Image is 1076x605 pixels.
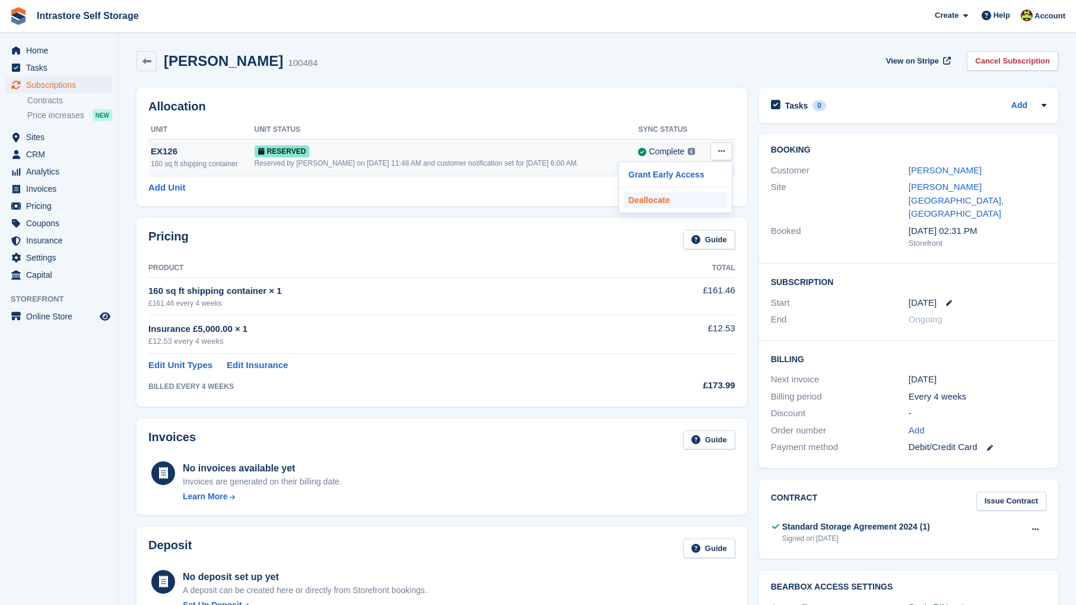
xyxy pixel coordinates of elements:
[255,121,639,140] th: Unit Status
[148,430,196,450] h2: Invoices
[638,121,706,140] th: Sync Status
[93,109,112,121] div: NEW
[6,215,112,232] a: menu
[626,315,735,354] td: £12.53
[782,533,930,544] div: Signed on [DATE]
[26,146,97,163] span: CRM
[909,373,1046,387] div: [DATE]
[148,181,185,195] a: Add Unit
[6,129,112,145] a: menu
[183,461,342,476] div: No invoices available yet
[9,7,27,25] img: stora-icon-8386f47178a22dfd0bd8f6a31ec36ba5ce8667c1dd55bd0f319d3a0aa187defe.svg
[148,100,735,113] h2: Allocation
[148,230,189,249] h2: Pricing
[785,100,808,111] h2: Tasks
[771,353,1046,365] h2: Billing
[11,293,118,305] span: Storefront
[148,284,626,298] div: 160 sq ft shipping container × 1
[626,277,735,315] td: £161.46
[771,224,909,249] div: Booked
[626,379,735,392] div: £173.99
[624,192,727,208] a: Deallocate
[148,335,626,347] div: £12.53 every 4 weeks
[148,359,212,372] a: Edit Unit Types
[148,121,255,140] th: Unit
[26,249,97,266] span: Settings
[98,309,112,324] a: Preview store
[771,407,909,420] div: Discount
[183,476,342,488] div: Invoices are generated on their billing date.
[771,313,909,327] div: End
[227,359,288,372] a: Edit Insurance
[812,100,826,111] div: 0
[683,539,735,558] a: Guide
[164,53,283,69] h2: [PERSON_NAME]
[183,584,427,597] p: A deposit can be created here or directly from Storefront bookings.
[909,407,1046,420] div: -
[771,441,909,454] div: Payment method
[771,373,909,387] div: Next invoice
[909,424,925,438] a: Add
[26,308,97,325] span: Online Store
[6,77,112,93] a: menu
[148,381,626,392] div: BILLED EVERY 4 WEEKS
[909,296,937,310] time: 2025-08-20 23:00:00 UTC
[6,267,112,283] a: menu
[881,51,953,71] a: View on Stripe
[6,249,112,266] a: menu
[976,492,1046,511] a: Issue Contract
[151,159,255,169] div: 160 sq ft shipping container
[6,163,112,180] a: menu
[1021,9,1033,21] img: Emily Clark
[909,237,1046,249] div: Storefront
[26,198,97,214] span: Pricing
[909,314,942,324] span: Ongoing
[771,180,909,221] div: Site
[148,259,626,278] th: Product
[771,492,818,511] h2: Contract
[935,9,958,21] span: Create
[183,570,427,584] div: No deposit set up yet
[255,158,639,169] div: Reserved by [PERSON_NAME] on [DATE] 11:48 AM and customer notification set for [DATE] 6:00 AM.
[624,167,727,182] a: Grant Early Access
[994,9,1010,21] span: Help
[967,51,1058,71] a: Cancel Subscription
[148,539,192,558] h2: Deposit
[909,390,1046,404] div: Every 4 weeks
[255,145,310,157] span: Reserved
[26,77,97,93] span: Subscriptions
[26,163,97,180] span: Analytics
[649,145,684,158] div: Complete
[626,259,735,278] th: Total
[288,56,318,70] div: 100484
[688,148,695,155] img: icon-info-grey-7440780725fd019a000dd9b08b2336e03edf1995a4989e88bcd33f0948082b44.svg
[26,42,97,59] span: Home
[771,390,909,404] div: Billing period
[6,308,112,325] a: menu
[26,232,97,249] span: Insurance
[886,55,939,67] span: View on Stripe
[782,521,930,533] div: Standard Storage Agreement 2024 (1)
[1034,10,1065,22] span: Account
[771,275,1046,287] h2: Subscription
[26,59,97,76] span: Tasks
[1011,99,1027,113] a: Add
[771,582,1046,592] h2: BearBox Access Settings
[27,109,112,122] a: Price increases NEW
[32,6,144,26] a: Intrastore Self Storage
[909,182,1004,218] a: [PERSON_NAME][GEOGRAPHIC_DATA], [GEOGRAPHIC_DATA]
[771,164,909,178] div: Customer
[771,296,909,310] div: Start
[26,267,97,283] span: Capital
[6,180,112,197] a: menu
[27,110,84,121] span: Price increases
[26,129,97,145] span: Sites
[683,430,735,450] a: Guide
[6,232,112,249] a: menu
[909,224,1046,238] div: [DATE] 02:31 PM
[26,180,97,197] span: Invoices
[183,490,342,503] a: Learn More
[6,146,112,163] a: menu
